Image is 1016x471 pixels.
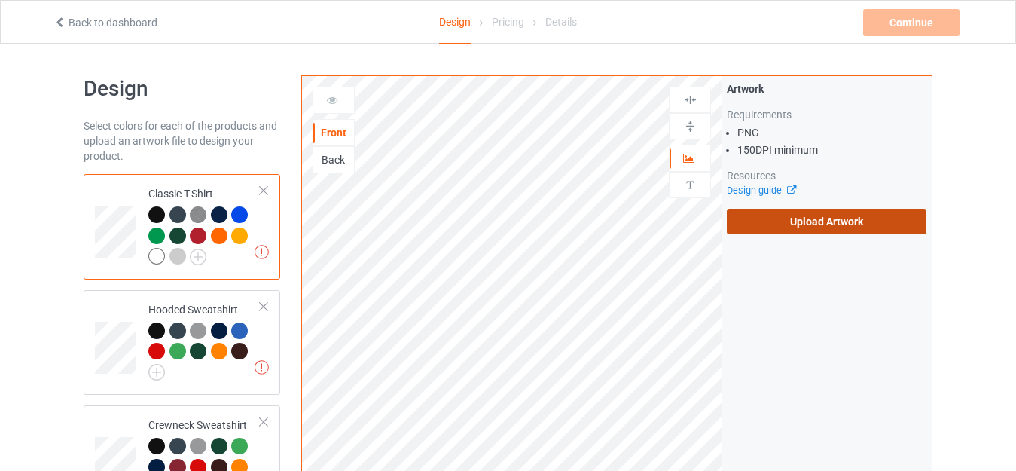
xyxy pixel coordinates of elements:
[313,152,354,167] div: Back
[255,245,269,259] img: exclamation icon
[492,1,524,43] div: Pricing
[727,81,926,96] div: Artwork
[727,168,926,183] div: Resources
[545,1,577,43] div: Details
[190,206,206,223] img: heather_texture.png
[439,1,471,44] div: Design
[727,185,795,196] a: Design guide
[84,290,280,395] div: Hooded Sweatshirt
[683,93,697,107] img: svg%3E%0A
[683,178,697,192] img: svg%3E%0A
[313,125,354,140] div: Front
[148,302,261,375] div: Hooded Sweatshirt
[53,17,157,29] a: Back to dashboard
[84,75,280,102] h1: Design
[148,186,261,264] div: Classic T-Shirt
[84,174,280,280] div: Classic T-Shirt
[737,125,926,140] li: PNG
[727,107,926,122] div: Requirements
[683,119,697,133] img: svg%3E%0A
[727,209,926,234] label: Upload Artwork
[737,142,926,158] li: 150 DPI minimum
[190,249,206,265] img: svg+xml;base64,PD94bWwgdmVyc2lvbj0iMS4wIiBlbmNvZGluZz0iVVRGLTgiPz4KPHN2ZyB3aWR0aD0iMjJweCIgaGVpZ2...
[255,360,269,375] img: exclamation icon
[84,118,280,164] div: Select colors for each of the products and upload an artwork file to design your product.
[148,364,165,381] img: svg+xml;base64,PD94bWwgdmVyc2lvbj0iMS4wIiBlbmNvZGluZz0iVVRGLTgiPz4KPHN2ZyB3aWR0aD0iMjJweCIgaGVpZ2...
